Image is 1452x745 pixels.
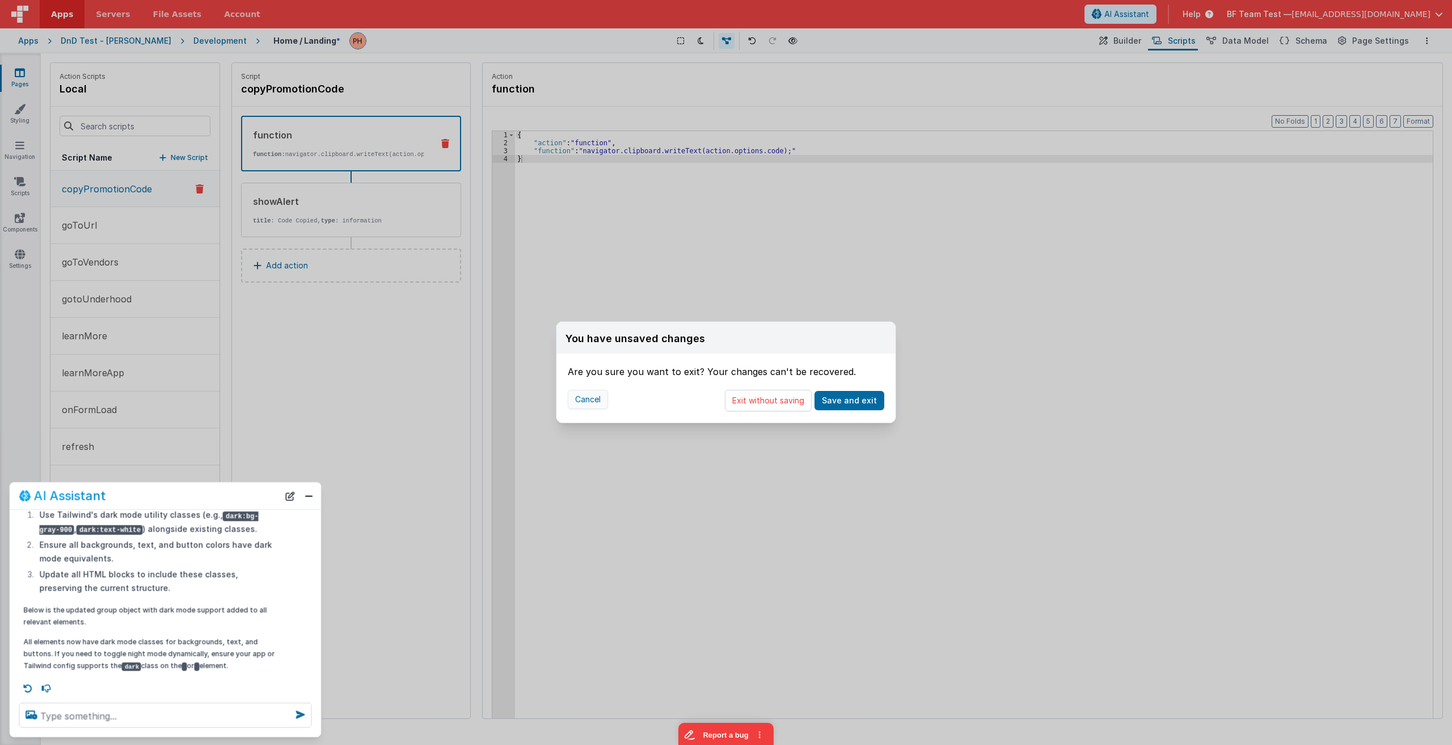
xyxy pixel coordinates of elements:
button: New Chat [282,488,298,504]
li: Use Tailwind's dark mode utility classes (e.g., , ) alongside existing classes. [36,508,278,536]
button: Save and exit [814,391,884,410]
div: Are you sure you want to exit? Your changes can't be recovered. [568,353,884,378]
p: Below is the updated group object with dark mode support added to all relevant elements. [24,604,278,628]
code: dark:text-white [77,525,143,535]
button: Close [302,488,316,504]
code: dark [122,662,141,671]
button: Exit without saving [725,390,812,411]
li: Ensure all backgrounds, text, and button colors have dark mode equivalents. [36,538,278,566]
button: Cancel [568,390,608,409]
p: All elements now have dark mode classes for backgrounds, text, and buttons. If you need to toggle... [24,636,278,672]
div: You have unsaved changes [565,331,705,347]
li: Update all HTML blocks to include these classes, preserving the current structure. [36,568,278,595]
h2: AI Assistant [34,489,106,503]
